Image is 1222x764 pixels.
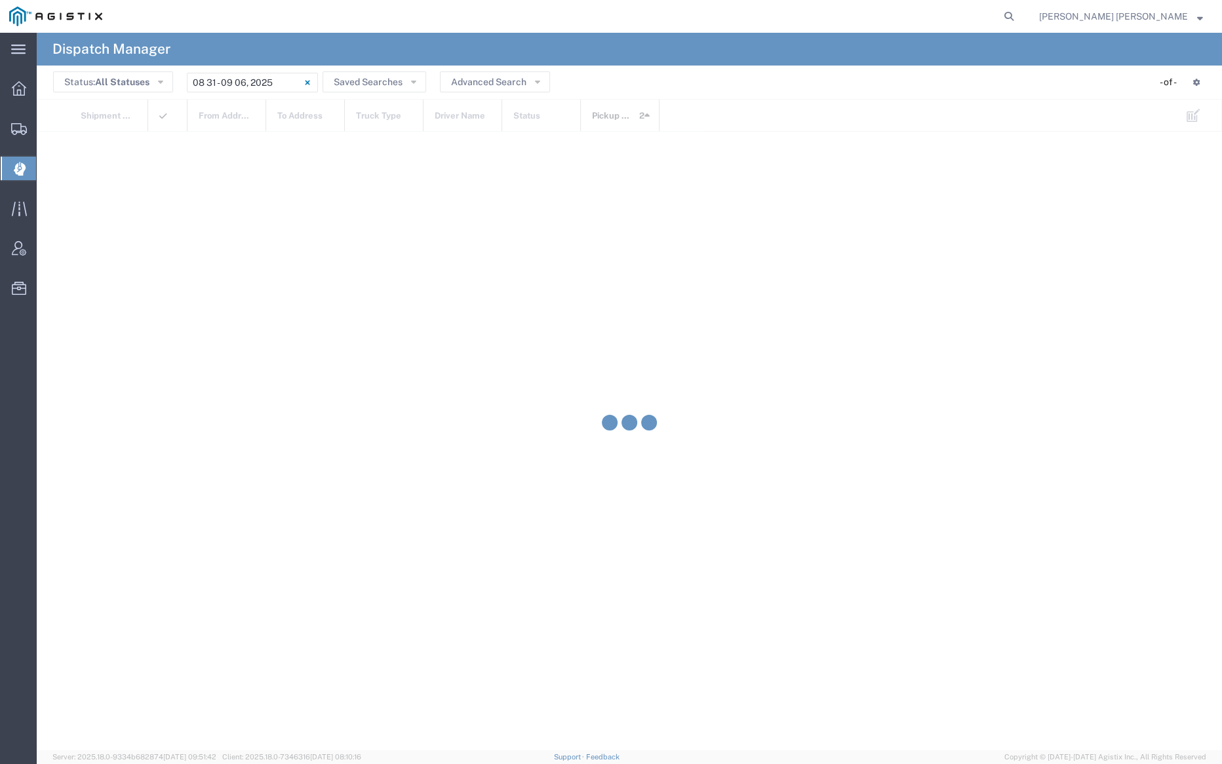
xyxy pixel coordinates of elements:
button: [PERSON_NAME] [PERSON_NAME] [1038,9,1204,24]
h4: Dispatch Manager [52,33,170,66]
span: [DATE] 09:51:42 [163,753,216,761]
a: Feedback [586,753,620,761]
span: Copyright © [DATE]-[DATE] Agistix Inc., All Rights Reserved [1004,752,1206,763]
button: Advanced Search [440,71,550,92]
span: Client: 2025.18.0-7346316 [222,753,361,761]
span: All Statuses [95,77,149,87]
button: Saved Searches [323,71,426,92]
span: Server: 2025.18.0-9334b682874 [52,753,216,761]
a: Support [553,753,586,761]
div: - of - [1160,75,1183,89]
button: Status:All Statuses [53,71,173,92]
span: Kayte Bray Dogali [1039,9,1188,24]
span: [DATE] 08:10:16 [310,753,361,761]
img: logo [9,7,102,26]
